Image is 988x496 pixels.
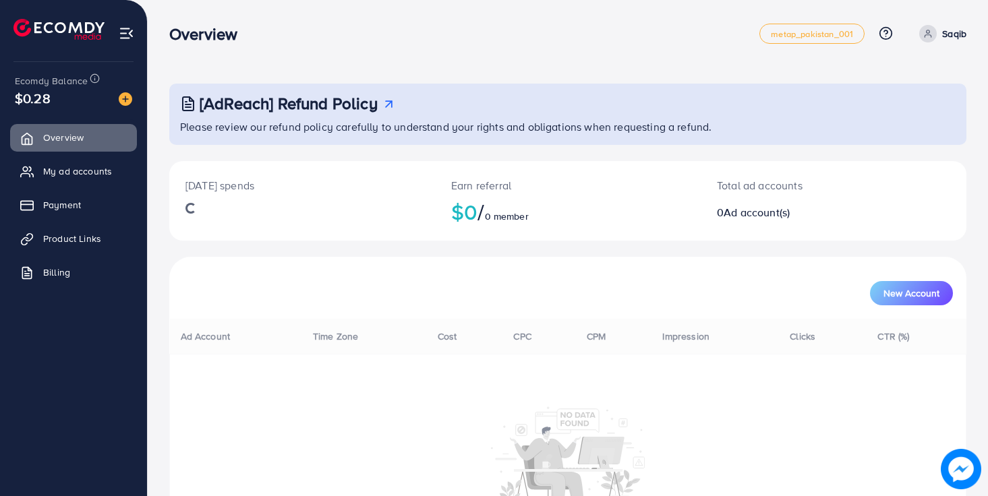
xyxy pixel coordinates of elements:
span: Overview [43,131,84,144]
a: metap_pakistan_001 [759,24,865,44]
p: Total ad accounts [717,177,884,193]
img: image [942,450,979,487]
h2: $0 [451,199,685,224]
span: New Account [883,288,939,298]
span: My ad accounts [43,164,112,178]
p: Earn referral [451,177,685,193]
a: Billing [10,259,137,286]
a: Saqib [914,25,966,42]
p: Please review our refund policy carefully to understand your rights and obligations when requesti... [180,119,958,135]
span: / [477,196,484,227]
h3: Overview [169,24,248,44]
span: metap_pakistan_001 [771,30,853,38]
span: Product Links [43,232,101,245]
span: $0.28 [15,88,51,108]
span: Ecomdy Balance [15,74,88,88]
span: 0 member [485,210,529,223]
p: [DATE] spends [185,177,419,193]
img: menu [119,26,134,41]
a: Overview [10,124,137,151]
h3: [AdReach] Refund Policy [200,94,378,113]
span: Ad account(s) [724,205,790,220]
button: New Account [870,281,953,305]
span: Billing [43,266,70,279]
p: Saqib [942,26,966,42]
a: My ad accounts [10,158,137,185]
img: logo [13,19,105,40]
span: Payment [43,198,81,212]
img: image [119,92,132,106]
a: Product Links [10,225,137,252]
a: Payment [10,191,137,218]
h2: 0 [717,206,884,219]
